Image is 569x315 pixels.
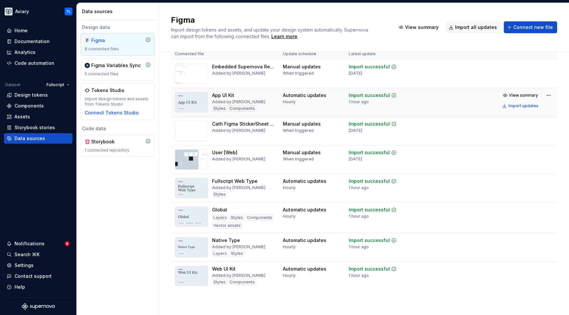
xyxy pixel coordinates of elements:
[212,63,275,70] div: Embedded Supernova Resources
[212,99,265,105] div: Added by [PERSON_NAME]
[4,111,72,122] a: Assets
[14,124,55,131] div: Storybook stories
[212,244,265,250] div: Added by [PERSON_NAME]
[81,125,155,132] div: Code data
[81,83,155,120] a: Tokens StudioImport design tokens and assets from Tokens StudioConnect Tokens Studio
[212,191,227,198] div: Styles
[349,157,362,162] div: [DATE]
[14,49,36,56] div: Analytics
[283,273,296,278] div: Hourly
[212,128,265,133] div: Added by [PERSON_NAME]
[14,60,54,66] div: Code automation
[14,27,28,34] div: Home
[91,62,141,69] div: Figma Variables Sync
[4,133,72,144] a: Data sources
[349,71,362,76] div: [DATE]
[212,121,275,127] div: Cath Figma StickerSheet test
[4,249,72,260] button: Search ⌘K
[279,49,345,60] th: Update schedule
[212,222,242,229] div: Vector assets
[500,91,541,100] button: View summary
[212,71,265,76] div: Added by [PERSON_NAME]
[283,71,314,76] div: When triggered
[283,149,321,156] div: Manual updates
[14,284,25,290] div: Help
[14,92,48,98] div: Design tokens
[43,80,72,89] button: Fullscript
[4,90,72,100] a: Design tokens
[4,47,72,58] a: Analytics
[85,109,139,116] button: Connect Tokens Studio
[230,214,244,221] div: Styles
[212,266,235,272] div: Web UI Kit
[15,8,29,15] div: Aviary
[85,96,151,107] div: Import design tokens and assets from Tokens Studio
[85,148,151,153] div: 1 connected repository
[14,103,44,109] div: Components
[4,58,72,68] a: Code automation
[349,266,390,272] div: Import successful
[509,93,538,98] span: View summary
[85,71,151,77] div: 5 connected files
[504,21,557,33] button: Connect new file
[14,240,44,247] div: Notifications
[270,34,298,39] span: .
[349,178,390,184] div: Import successful
[14,113,30,120] div: Assets
[4,260,72,271] a: Settings
[246,214,274,221] div: Components
[171,27,369,39] span: Import design tokens and assets, and update your design system automatically. Supernova can impor...
[283,63,321,70] div: Manual updates
[455,24,497,31] span: Import all updates
[228,105,256,112] div: Components
[345,49,413,60] th: Latest update
[4,25,72,36] a: Home
[81,134,155,157] a: Storybook1 connected repository
[349,185,369,190] div: 1 hour ago
[283,92,326,99] div: Automatic updates
[14,135,45,142] div: Data sources
[1,4,75,18] button: AviaryTL
[14,273,52,279] div: Contact support
[212,237,240,244] div: Native Type
[283,185,296,190] div: Hourly
[283,99,296,105] div: Hourly
[22,303,55,310] svg: Supernova Logo
[349,128,362,133] div: [DATE]
[212,250,228,257] div: Layers
[349,63,390,70] div: Import successful
[81,33,155,56] a: Figma8 connected files
[5,8,13,15] img: 256e2c79-9abd-4d59-8978-03feab5a3943.png
[395,21,443,33] button: View summary
[271,33,297,40] a: Learn more
[283,214,296,219] div: Hourly
[91,87,124,94] div: Tokens Studio
[14,38,50,45] div: Documentation
[4,282,72,292] button: Help
[283,178,326,184] div: Automatic updates
[446,21,501,33] button: Import all updates
[212,105,227,112] div: Styles
[283,237,326,244] div: Automatic updates
[349,206,390,213] div: Import successful
[500,101,541,110] button: Import updates
[46,82,64,87] span: Fullscript
[4,36,72,47] a: Documentation
[508,103,538,109] div: Import updates
[283,266,326,272] div: Automatic updates
[81,58,155,81] a: Figma Variables Sync5 connected files
[212,214,228,221] div: Layers
[14,262,34,269] div: Settings
[212,206,227,213] div: Global
[4,238,72,249] button: Notifications6
[349,149,390,156] div: Import successful
[85,46,151,52] div: 8 connected files
[283,157,314,162] div: When triggered
[349,237,390,244] div: Import successful
[349,121,390,127] div: Import successful
[81,24,155,31] div: Design data
[283,206,326,213] div: Automatic updates
[65,241,70,246] span: 6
